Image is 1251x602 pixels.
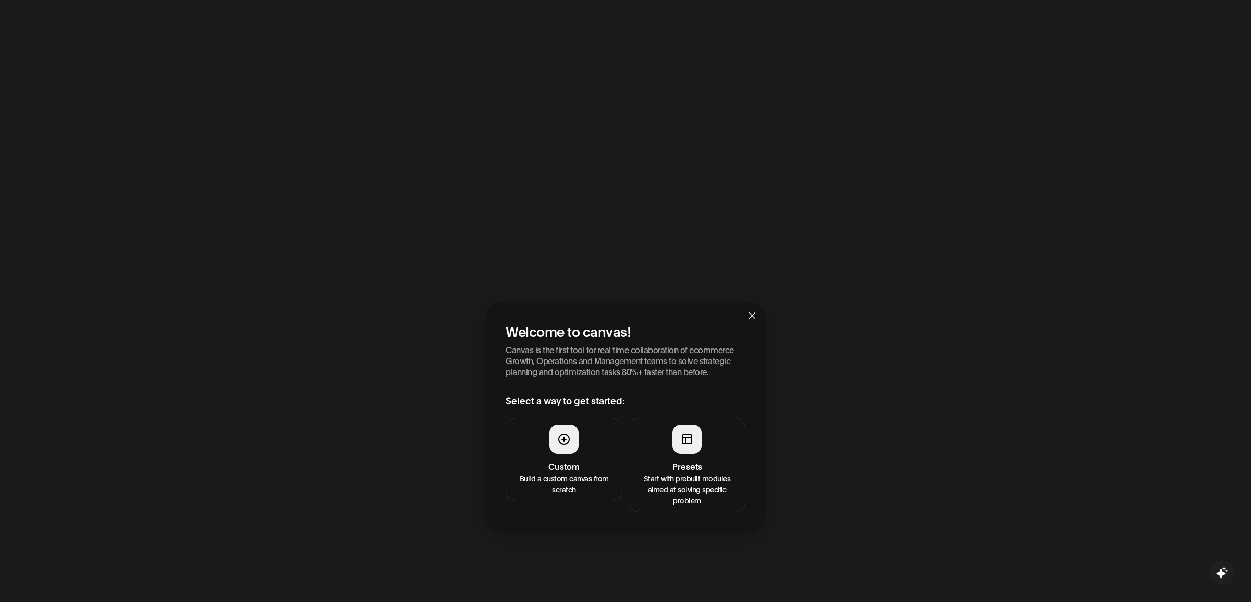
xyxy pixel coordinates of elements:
span: close [748,311,756,320]
h2: Welcome to canvas! [506,322,745,340]
p: Start with prebuilt modules aimed at solving specific problem [635,473,739,505]
button: CustomBuild a custom canvas from scratch [506,418,622,501]
button: PresetsStart with prebuilt modules aimed at solving specific problem [629,418,745,512]
button: Close [738,301,766,329]
p: Canvas is the first tool for real time collaboration of ecommerce Growth, Operations and Manageme... [506,344,745,377]
h4: Presets [635,460,739,473]
h4: Custom [512,460,616,473]
h3: Select a way to get started: [506,393,745,407]
p: Build a custom canvas from scratch [512,473,616,495]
